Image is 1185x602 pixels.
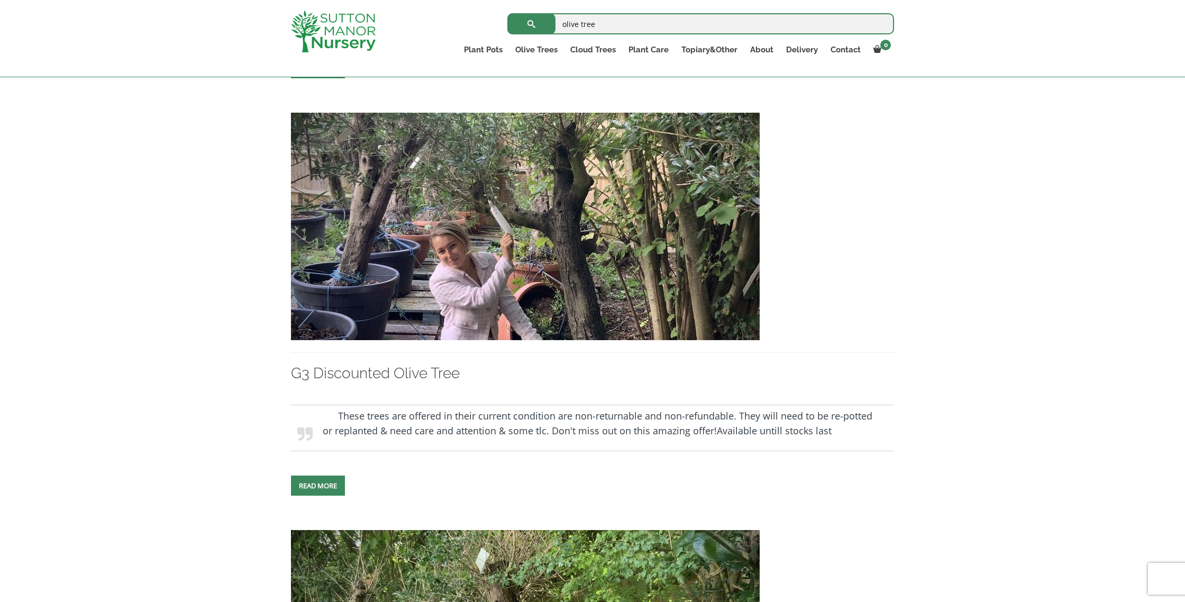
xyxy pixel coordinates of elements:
[824,42,867,57] a: Contact
[675,42,744,57] a: Topiary&Other
[509,42,564,57] a: Olive Trees
[291,113,760,340] img: G3 Discounted Olive Tree - 55403328 28FA 489B 821B 5681707B8D69 1 105 c
[291,404,894,452] blockquote: Available untill stocks last
[867,42,894,57] a: 0
[780,42,824,57] a: Delivery
[880,40,891,50] span: 0
[291,476,345,496] a: Read more
[622,42,675,57] a: Plant Care
[323,409,872,437] strong: These trees are offered in their current condition are non-returnable and non-refundable. They wi...
[291,221,760,231] a: G3 Discounted Olive Tree
[291,11,376,52] img: logo
[507,13,894,34] input: Search...
[564,42,622,57] a: Cloud Trees
[458,42,509,57] a: Plant Pots
[744,42,780,57] a: About
[291,364,460,382] a: G3 Discounted Olive Tree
